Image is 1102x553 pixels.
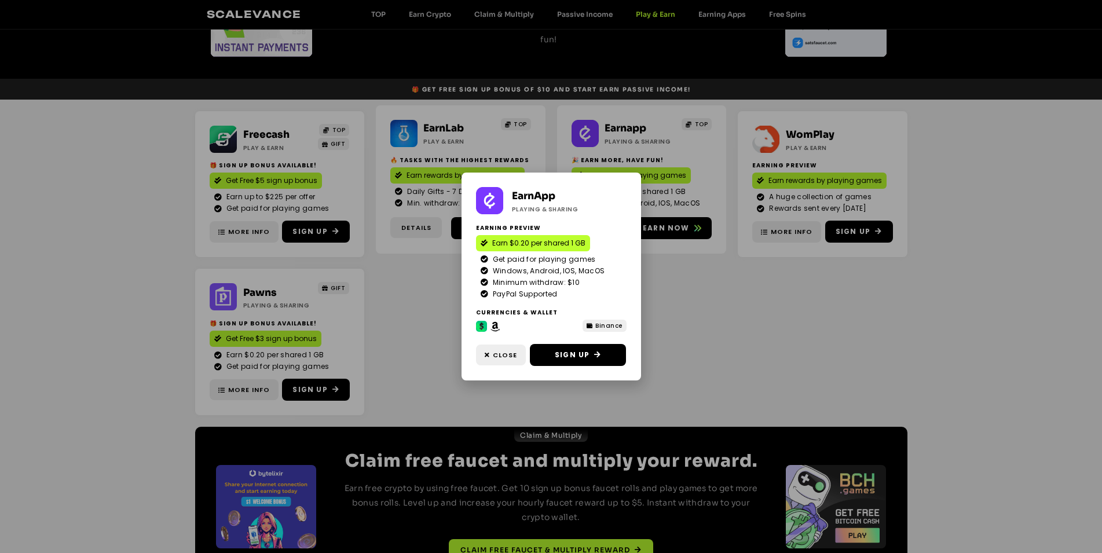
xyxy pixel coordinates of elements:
[490,277,580,288] span: Minimum withdraw: $10
[512,205,585,214] h2: Playing & Sharing
[476,224,627,232] h2: Earning preview
[512,190,555,202] a: EarnApp
[490,289,558,299] span: PayPal Supported
[476,308,566,317] h2: Currencies & Wallet
[530,344,626,366] a: Sign Up
[493,350,517,360] span: Close
[490,254,596,265] span: Get paid for playing games
[476,345,526,366] a: Close
[583,320,627,332] a: Binance
[476,235,590,251] a: Earn $0.20 per shared 1 GB
[555,350,590,360] span: Sign Up
[595,321,623,330] span: Binance
[490,266,605,276] span: Windows, Android, IOS, MacOS
[492,238,585,248] span: Earn $0.20 per shared 1 GB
